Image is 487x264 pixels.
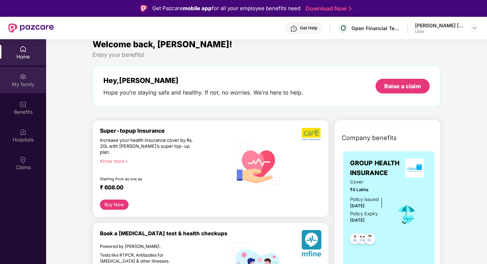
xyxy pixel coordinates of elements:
[103,76,303,85] div: Hey, [PERSON_NAME]
[350,210,378,217] div: Policy Expiry
[342,133,397,143] span: Company benefits
[472,25,477,31] img: svg+xml;base64,PHN2ZyBpZD0iRHJvcGRvd24tMzJ4MzIiIHhtbG5zPSJodHRwOi8vd3d3LnczLm9yZy8yMDAwL3N2ZyIgd2...
[100,200,129,210] button: Buy Now
[183,5,212,12] strong: mobile app
[100,252,199,264] div: Tests like RTPCR, Antibodies for [MEDICAL_DATA] & other illnesses.
[100,184,222,193] div: ₹ 608.00
[341,24,346,32] span: O
[415,22,464,29] div: [PERSON_NAME] [PERSON_NAME]
[350,186,386,193] span: ₹4 Lakhs
[361,231,378,248] img: svg+xml;base64,PHN2ZyB4bWxucz0iaHR0cDovL3d3dy53My5vcmcvMjAwMC9zdmciIHdpZHRoPSI0OC45NDMiIGhlaWdodD...
[351,25,400,32] div: Open Financial Technologies Private Limited
[349,5,351,12] img: Stroke
[405,159,424,178] img: insurerLogo
[100,127,229,134] div: Super-topup Insurance
[100,244,199,249] div: Powered by [PERSON_NAME].
[20,128,27,136] img: svg+xml;base64,PHN2ZyBpZD0iSG9zcGl0YWxzIiB4bWxucz0iaHR0cDovL3d3dy53My5vcmcvMjAwMC9zdmciIHdpZHRoPS...
[100,158,225,163] div: Know more
[395,203,418,226] img: icon
[20,156,27,163] img: svg+xml;base64,PHN2ZyBpZD0iQ2xhaW0iIHhtbG5zPSJodHRwOi8vd3d3LnczLm9yZy8yMDAwL3N2ZyIgd2lkdGg9IjIwIi...
[125,159,129,163] span: right
[350,217,365,223] span: [DATE]
[350,178,386,186] span: Cover
[93,51,441,58] div: Enjoy your benefits!
[290,25,297,32] img: svg+xml;base64,PHN2ZyBpZD0iSGVscC0zMngzMiIgeG1sbnM9Imh0dHA6Ly93d3cudzMub3JnLzIwMDAvc3ZnIiB3aWR0aD...
[20,73,27,80] img: svg+xml;base64,PHN2ZyB3aWR0aD0iMjAiIGhlaWdodD0iMjAiIHZpZXdCb3g9IjAgMCAyMCAyMCIgZmlsbD0ibm9uZSIgeG...
[20,101,27,108] img: svg+xml;base64,PHN2ZyBpZD0iQmVuZWZpdHMiIHhtbG5zPSJodHRwOi8vd3d3LnczLm9yZy8yMDAwL3N2ZyIgd2lkdGg9Ij...
[152,4,300,13] div: Get Pazcare for all your employee benefits need
[301,230,321,259] img: svg+xml;base64,PHN2ZyB4bWxucz0iaHR0cDovL3d3dy53My5vcmcvMjAwMC9zdmciIHhtbG5zOnhsaW5rPSJodHRwOi8vd3...
[229,135,285,192] img: svg+xml;base64,PHN2ZyB4bWxucz0iaHR0cDovL3d3dy53My5vcmcvMjAwMC9zdmciIHhtbG5zOnhsaW5rPSJodHRwOi8vd3...
[347,231,364,248] img: svg+xml;base64,PHN2ZyB4bWxucz0iaHR0cDovL3d3dy53My5vcmcvMjAwMC9zdmciIHdpZHRoPSI0OC45NDMiIGhlaWdodD...
[100,137,199,155] div: Increase your health insurance cover by Rs. 20L with [PERSON_NAME]’s super top-up plan.
[103,89,303,96] div: Hope you’re staying safe and healthy. If not, no worries. We’re here to help.
[8,23,54,33] img: New Pazcare Logo
[140,5,147,12] img: Logo
[350,203,365,208] span: [DATE]
[100,230,229,237] div: Book a [MEDICAL_DATA] test & health checkups
[384,82,421,90] div: Raise a claim
[354,231,371,248] img: svg+xml;base64,PHN2ZyB4bWxucz0iaHR0cDovL3d3dy53My5vcmcvMjAwMC9zdmciIHdpZHRoPSI0OC45MTUiIGhlaWdodD...
[306,5,349,12] a: Download Now
[93,39,232,49] span: Welcome back, [PERSON_NAME]!
[415,29,464,34] div: User
[300,25,317,31] div: Get Help
[20,46,27,53] img: svg+xml;base64,PHN2ZyBpZD0iSG9tZSIgeG1sbnM9Imh0dHA6Ly93d3cudzMub3JnLzIwMDAvc3ZnIiB3aWR0aD0iMjAiIG...
[100,176,199,181] div: Starting from as low as
[350,196,379,203] div: Policy issued
[301,127,321,141] img: b5dec4f62d2307b9de63beb79f102df3.png
[350,158,402,178] span: GROUP HEALTH INSURANCE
